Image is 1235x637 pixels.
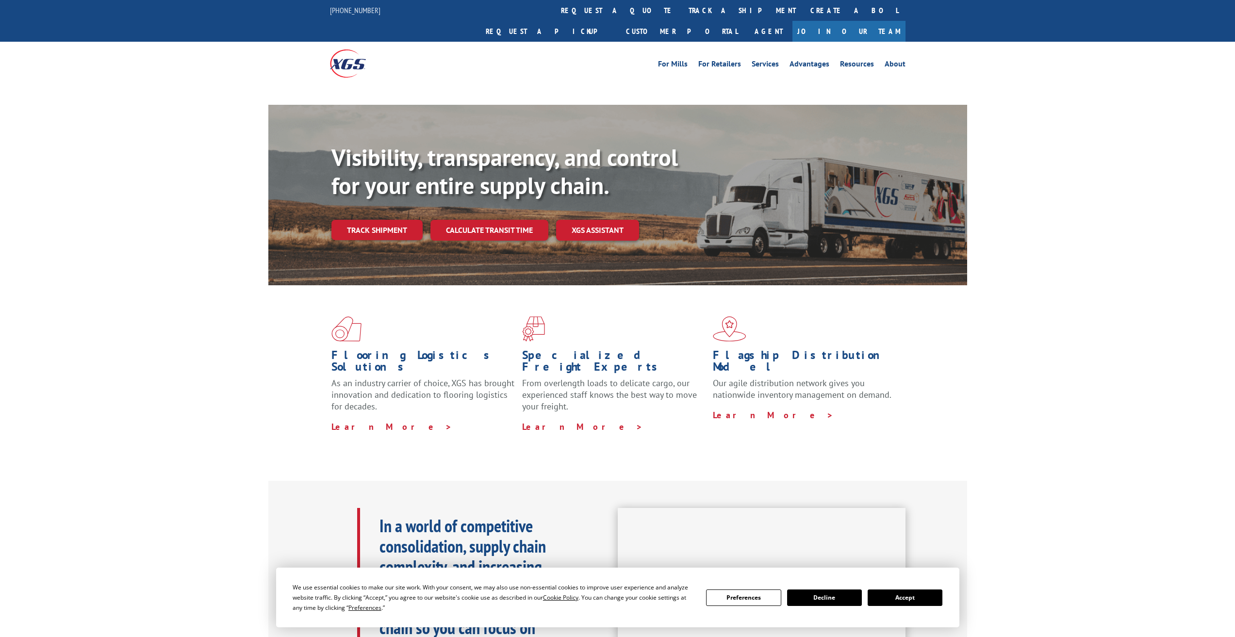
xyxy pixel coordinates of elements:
[713,316,746,342] img: xgs-icon-flagship-distribution-model-red
[752,60,779,71] a: Services
[543,593,578,602] span: Cookie Policy
[276,568,959,627] div: Cookie Consent Prompt
[522,377,706,421] p: From overlength loads to delicate cargo, our experienced staff knows the best way to move your fr...
[556,220,639,241] a: XGS ASSISTANT
[478,21,619,42] a: Request a pickup
[658,60,688,71] a: For Mills
[885,60,906,71] a: About
[331,377,514,412] span: As an industry carrier of choice, XGS has brought innovation and dedication to flooring logistics...
[619,21,745,42] a: Customer Portal
[331,421,452,432] a: Learn More >
[331,349,515,377] h1: Flooring Logistics Solutions
[713,349,896,377] h1: Flagship Distribution Model
[706,589,781,606] button: Preferences
[330,5,380,15] a: [PHONE_NUMBER]
[745,21,792,42] a: Agent
[331,142,678,200] b: Visibility, transparency, and control for your entire supply chain.
[840,60,874,71] a: Resources
[790,60,829,71] a: Advantages
[331,220,423,240] a: Track shipment
[293,582,694,613] div: We use essential cookies to make our site work. With your consent, we may also use non-essential ...
[698,60,741,71] a: For Retailers
[787,589,862,606] button: Decline
[868,589,942,606] button: Accept
[522,421,643,432] a: Learn More >
[331,316,362,342] img: xgs-icon-total-supply-chain-intelligence-red
[348,604,381,612] span: Preferences
[522,316,545,342] img: xgs-icon-focused-on-flooring-red
[522,349,706,377] h1: Specialized Freight Experts
[713,409,834,421] a: Learn More >
[713,377,891,400] span: Our agile distribution network gives you nationwide inventory management on demand.
[430,220,548,241] a: Calculate transit time
[792,21,906,42] a: Join Our Team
